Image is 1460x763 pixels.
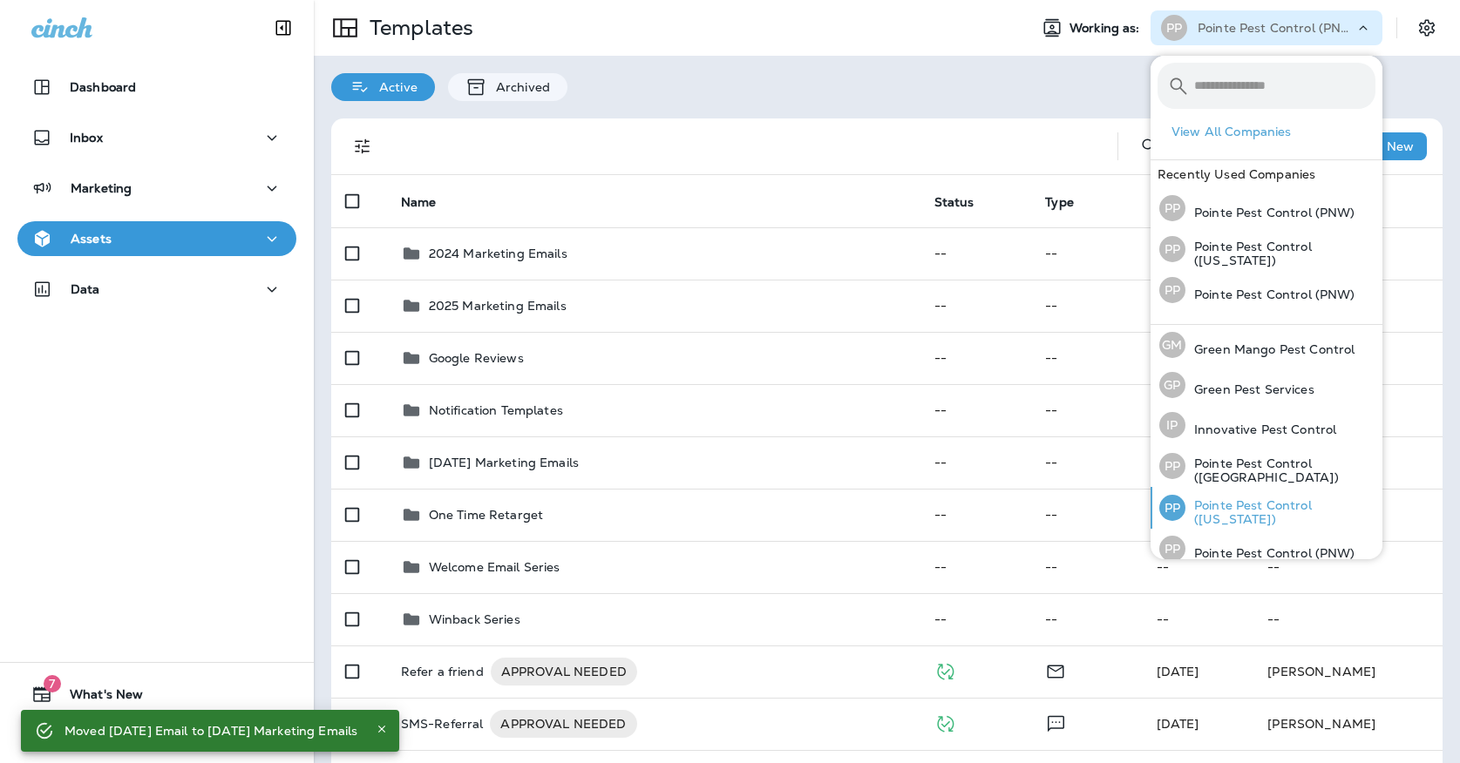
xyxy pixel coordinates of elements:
td: -- [1031,227,1143,280]
td: -- [1143,227,1254,280]
span: Name [401,195,437,210]
td: -- [920,227,1032,280]
p: Archived [487,80,550,94]
p: Data [71,282,100,296]
td: -- [1143,436,1254,489]
p: Refer a friend [401,658,484,685]
div: PP [1161,15,1187,41]
span: 7 [44,675,61,692]
td: -- [920,384,1032,436]
td: -- [1031,593,1143,645]
button: Data [17,272,296,307]
div: GP [1159,372,1185,398]
button: Search Templates [1132,129,1167,164]
p: Winback Series [429,612,520,626]
button: PPPointe Pest Control (PNW) [1151,188,1382,228]
button: PPPointe Pest Control (PNW) [1151,270,1382,310]
td: -- [1253,593,1443,645]
span: Status [934,194,997,210]
p: Active [370,80,418,94]
button: GMGreen Mango Pest Control [1151,325,1382,365]
p: Pointe Pest Control ([GEOGRAPHIC_DATA]) [1185,456,1375,484]
span: Type [1045,194,1097,210]
td: -- [1031,280,1143,332]
td: -- [1031,384,1143,436]
button: 7What's New [17,677,296,712]
span: Frank Carreno [1157,716,1199,732]
td: -- [1143,541,1254,593]
span: Type [1045,195,1074,210]
button: Collapse Sidebar [259,10,308,45]
td: -- [1143,332,1254,384]
p: Welcome Email Series [429,560,560,574]
p: Assets [71,232,112,246]
button: PPPointe Pest Control ([US_STATE]) [1151,228,1382,270]
td: -- [1253,541,1443,593]
button: Support [17,719,296,753]
div: APPROVAL NEEDED [491,658,637,685]
p: Google Reviews [429,351,524,365]
td: [PERSON_NAME] [1253,698,1443,750]
button: PPPointe Pest Control (PNW) [1151,529,1382,569]
button: Filters [345,129,380,164]
span: APPROVAL NEEDED [491,663,637,680]
button: Dashboard [17,70,296,105]
p: Templates [363,15,473,41]
p: Inbox [70,131,103,145]
button: Inbox [17,120,296,155]
button: Marketing [17,171,296,206]
button: Assets [17,221,296,256]
p: Pointe Pest Control ([US_STATE]) [1185,498,1375,526]
div: GM [1159,332,1185,358]
p: Notification Templates [429,403,563,417]
button: PPPointe Pest Control ([GEOGRAPHIC_DATA]) [1151,445,1382,487]
p: Innovative Pest Control [1185,422,1336,436]
p: Pointe Pest Control (PNW) [1198,21,1355,35]
p: SMS-Referral [401,710,484,738]
td: -- [1031,541,1143,593]
p: [DATE] Marketing Emails [429,456,579,469]
button: Settings [1411,12,1443,44]
span: Working as: [1070,21,1144,36]
td: -- [920,489,1032,541]
span: Published [934,662,956,678]
button: View All Companies [1165,118,1382,145]
td: -- [1031,436,1143,489]
button: IPInnovative Pest Control [1151,405,1382,445]
div: PP [1159,453,1185,479]
td: -- [920,436,1032,489]
td: -- [1143,280,1254,332]
div: IP [1159,412,1185,438]
div: Recently Used Companies [1151,160,1382,188]
p: Green Mango Pest Control [1185,342,1355,356]
td: -- [1143,593,1254,645]
p: Pointe Pest Control ([US_STATE]) [1185,240,1375,267]
td: -- [920,280,1032,332]
button: PPPointe Pest Control ([US_STATE]) [1151,487,1382,529]
span: APPROVAL NEEDED [490,715,636,733]
span: Frank Carreno [1157,664,1199,679]
div: PP [1159,195,1185,221]
div: Moved [DATE] Email to [DATE] Marketing Emails [65,715,357,746]
p: Pointe Pest Control (PNW) [1185,546,1355,560]
span: Status [934,195,974,210]
button: GPGreen Pest Services [1151,365,1382,405]
td: -- [920,541,1032,593]
span: Name [401,194,459,210]
div: PP [1159,277,1185,303]
div: PP [1159,495,1185,521]
td: -- [1031,332,1143,384]
span: Email [1045,662,1066,678]
p: New [1387,139,1414,153]
span: Text [1045,714,1067,730]
div: PP [1159,536,1185,562]
button: Close [371,719,392,739]
p: Pointe Pest Control (PNW) [1185,287,1355,301]
td: [PERSON_NAME] [1253,645,1443,698]
span: Published [934,714,956,730]
p: 2025 Marketing Emails [429,299,567,313]
p: Marketing [71,181,132,195]
div: APPROVAL NEEDED [490,710,636,738]
p: One Time Retarget [429,508,543,522]
td: -- [920,593,1032,645]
